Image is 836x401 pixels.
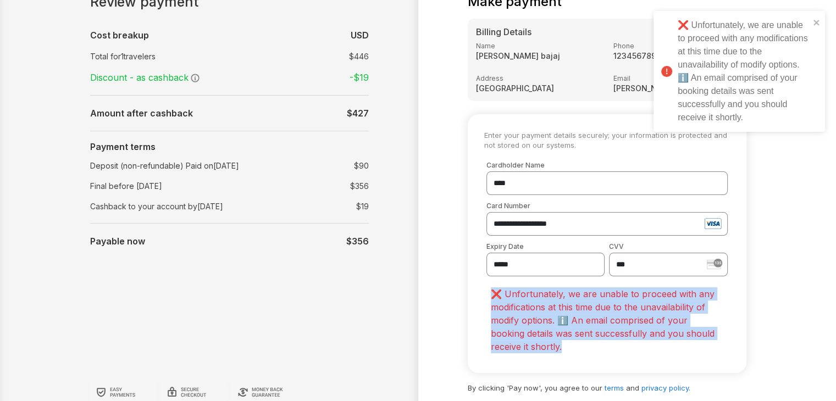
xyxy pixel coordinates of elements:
[468,373,746,394] p: By clicking 'Pay now', you agree to our and
[350,72,369,83] strong: -$ 19
[347,108,369,119] b: $ 427
[90,46,272,66] td: Total for 1 travelers
[491,287,723,353] p: ❌ Unfortunately, we are unable to proceed with any modifications at this time due to the unavaila...
[90,30,149,41] b: Cost breakup
[272,24,277,46] td: :
[292,178,369,194] td: $ 356
[272,102,277,124] td: :
[346,236,369,247] b: $356
[486,202,728,210] label: Card Number
[272,46,277,66] td: :
[613,42,738,50] label: Phone
[272,66,277,88] td: :
[613,51,738,60] strong: 1234567894
[90,72,190,83] span: Discount - as cashback
[476,27,738,37] h5: Billing Details
[90,141,156,152] b: Payment terms
[476,42,601,50] label: Name
[813,15,821,29] button: close
[484,131,730,150] small: Enter your payment details securely; your information is protected and not stored on our systems.
[292,198,369,214] td: $ 19
[90,196,272,216] td: Cashback to your account by [DATE]
[486,242,605,250] label: Expiry Date
[90,176,272,196] td: Final before [DATE]
[707,259,722,269] img: stripe
[613,83,738,93] strong: [PERSON_NAME][EMAIL_ADDRESS][DOMAIN_NAME]
[476,83,601,93] strong: [GEOGRAPHIC_DATA]
[272,230,277,252] td: :
[90,108,193,119] b: Amount after cashback
[90,155,272,176] td: Deposit (non-refundable) Paid on [DATE]
[292,48,369,64] td: $ 446
[476,51,601,60] strong: [PERSON_NAME] bajaj
[272,176,277,196] td: :
[90,236,145,247] b: Payable now
[605,383,624,392] a: terms
[678,19,810,71] div: ❌ Unfortunately, we are unable to proceed with any modifications at this time due to the unavaila...
[613,74,738,82] label: Email
[641,383,690,392] a: privacy policy.
[292,158,369,174] td: $ 90
[351,30,369,41] b: USD
[272,196,277,216] td: :
[609,242,728,250] label: CVV
[476,74,601,82] label: Address
[704,215,722,232] img: visa
[272,155,277,176] td: :
[678,71,810,124] div: ℹ️ An email comprised of your booking details was sent successfully and you should receive it sho...
[486,161,728,169] label: Cardholder Name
